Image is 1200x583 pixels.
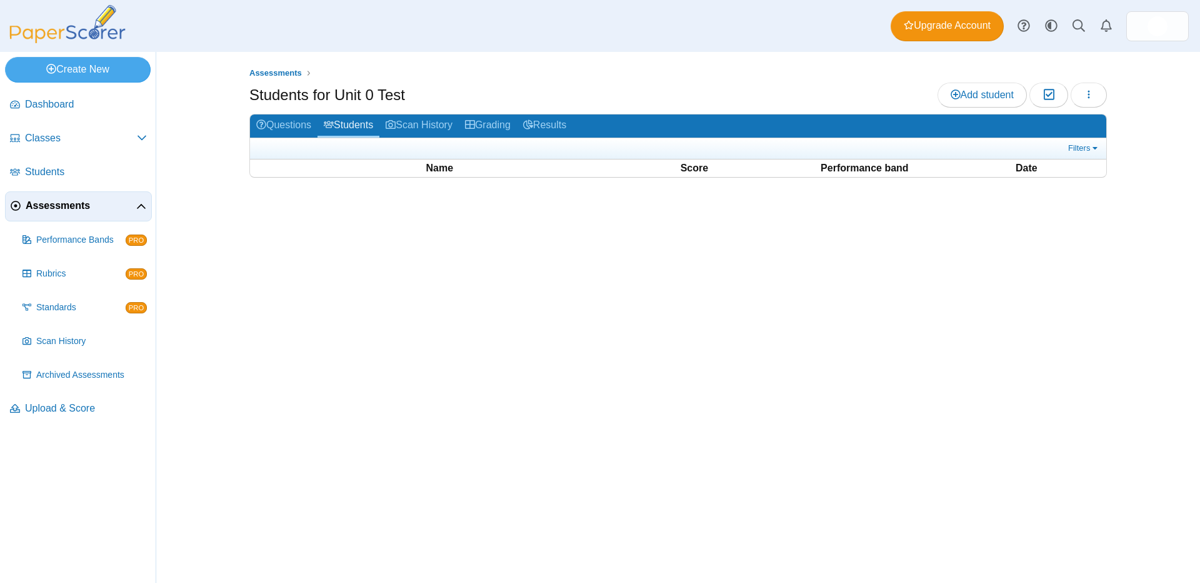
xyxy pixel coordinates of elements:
span: Dashboard [25,98,147,111]
span: Upload & Score [25,402,147,415]
a: Archived Assessments [17,360,152,390]
span: Assessments [249,68,302,78]
a: Students [5,158,152,188]
img: ps.uFc3u4uwrlKcDdGV [1147,16,1167,36]
span: Upgrade Account [904,19,991,33]
a: Alerts [1092,13,1120,40]
a: Upgrade Account [891,11,1004,41]
a: ps.uFc3u4uwrlKcDdGV [1126,11,1189,41]
a: Classes [5,124,152,154]
th: Performance band [780,161,949,176]
span: PRO [126,268,147,280]
span: Add student [951,89,1014,100]
a: Grading [459,114,517,138]
span: Classes [25,131,137,145]
a: Results [517,114,572,138]
span: PRO [126,302,147,313]
span: Archived Assessments [36,369,147,382]
a: Create New [5,57,151,82]
span: Assessments [26,199,136,213]
span: PRO [126,235,147,246]
span: Ken Marushige [1147,16,1167,36]
a: Scan History [379,114,459,138]
a: Standards PRO [17,293,152,323]
img: PaperScorer [5,5,130,43]
a: Dashboard [5,90,152,120]
h1: Students for Unit 0 Test [249,84,405,106]
a: Upload & Score [5,394,152,424]
a: Filters [1065,142,1103,155]
a: Performance Bands PRO [17,225,152,255]
a: Add student [937,83,1027,108]
span: Students [25,165,147,179]
a: Rubrics PRO [17,259,152,289]
a: Questions [250,114,317,138]
th: Score [610,161,779,176]
a: Students [317,114,379,138]
th: Date [951,161,1102,176]
a: Scan History [17,327,152,357]
a: Assessments [246,66,305,81]
a: Assessments [5,191,152,221]
span: Scan History [36,335,147,348]
a: PaperScorer [5,34,130,45]
span: Rubrics [36,268,126,280]
span: Standards [36,302,126,314]
th: Name [271,161,609,176]
span: Performance Bands [36,234,126,246]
